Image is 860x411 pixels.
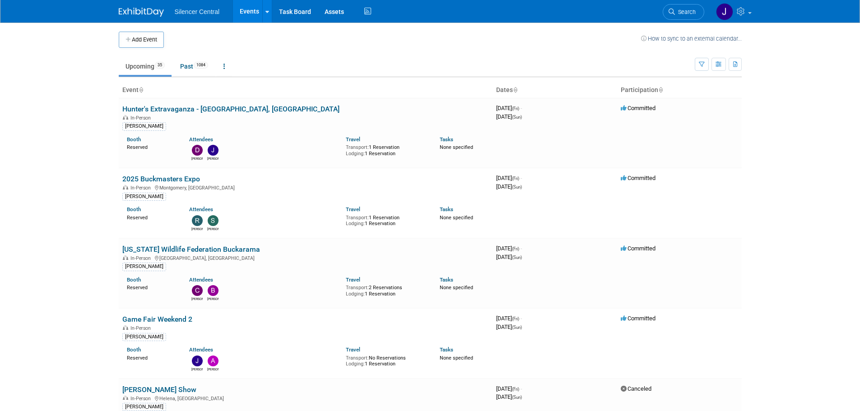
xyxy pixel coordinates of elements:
[127,346,141,353] a: Booth
[122,403,166,411] div: [PERSON_NAME]
[496,323,522,330] span: [DATE]
[127,353,176,361] div: Reserved
[119,83,493,98] th: Event
[119,8,164,17] img: ExhibitDay
[716,3,733,20] img: Jessica Crawford
[122,263,166,271] div: [PERSON_NAME]
[119,58,172,75] a: Upcoming35
[191,366,203,372] div: Julissa Linares
[127,213,176,221] div: Reserved
[513,86,517,93] a: Sort by Start Date
[512,185,522,189] span: (Sun)
[521,245,522,252] span: -
[122,385,196,394] a: [PERSON_NAME] Show
[123,255,128,260] img: In-Person Event
[130,185,153,191] span: In-Person
[440,346,453,353] a: Tasks
[346,215,369,221] span: Transport:
[512,176,519,181] span: (Fri)
[346,136,360,143] a: Travel
[658,86,663,93] a: Sort by Participation Type
[127,136,141,143] a: Booth
[521,385,522,392] span: -
[440,136,453,143] a: Tasks
[512,316,519,321] span: (Fri)
[346,361,365,367] span: Lodging:
[123,115,128,120] img: In-Person Event
[207,226,218,231] div: Sarah Young
[192,215,203,226] img: Rob Young
[346,353,426,367] div: No Reservations 1 Reservation
[493,83,617,98] th: Dates
[496,105,522,111] span: [DATE]
[208,356,218,366] img: Andrew Sorenson
[191,226,203,231] div: Rob Young
[189,346,213,353] a: Attendees
[208,285,218,296] img: Bradley Carty
[621,105,655,111] span: Committed
[189,206,213,212] a: Attendees
[155,62,165,69] span: 35
[440,215,473,221] span: None specified
[496,113,522,120] span: [DATE]
[440,285,473,291] span: None specified
[621,175,655,181] span: Committed
[346,277,360,283] a: Travel
[512,395,522,400] span: (Sun)
[346,143,426,157] div: 1 Reservation 1 Reservation
[122,122,166,130] div: [PERSON_NAME]
[139,86,143,93] a: Sort by Event Name
[346,144,369,150] span: Transport:
[127,206,141,212] a: Booth
[346,355,369,361] span: Transport:
[122,245,260,254] a: [US_STATE] Wildlife Federation Buckarama
[496,245,522,252] span: [DATE]
[191,296,203,301] div: Chuck Simpson
[123,185,128,189] img: In-Person Event
[675,9,696,15] span: Search
[512,387,519,392] span: (Fri)
[496,393,522,400] span: [DATE]
[207,366,218,372] div: Andrew Sorenson
[122,184,489,191] div: Montgomery, [GEOGRAPHIC_DATA]
[512,246,519,251] span: (Fri)
[123,396,128,400] img: In-Person Event
[192,145,203,156] img: David Aguais
[122,394,489,402] div: Helena, [GEOGRAPHIC_DATA]
[194,62,208,69] span: 1084
[122,333,166,341] div: [PERSON_NAME]
[127,277,141,283] a: Booth
[192,356,203,366] img: Julissa Linares
[173,58,215,75] a: Past1084
[621,315,655,322] span: Committed
[496,385,522,392] span: [DATE]
[496,315,522,322] span: [DATE]
[496,254,522,260] span: [DATE]
[208,145,218,156] img: Jeffrey Flournoy
[346,213,426,227] div: 1 Reservation 1 Reservation
[130,325,153,331] span: In-Person
[119,32,164,48] button: Add Event
[440,355,473,361] span: None specified
[496,183,522,190] span: [DATE]
[208,215,218,226] img: Sarah Young
[175,8,220,15] span: Silencer Central
[440,206,453,212] a: Tasks
[346,151,365,157] span: Lodging:
[122,315,192,323] a: Game Fair Weekend 2
[346,206,360,212] a: Travel
[189,136,213,143] a: Attendees
[130,255,153,261] span: In-Person
[346,283,426,297] div: 2 Reservations 1 Reservation
[617,83,742,98] th: Participation
[122,175,200,183] a: 2025 Buckmasters Expo
[621,245,655,252] span: Committed
[521,105,522,111] span: -
[663,4,704,20] a: Search
[122,105,339,113] a: Hunter's Extravaganza - [GEOGRAPHIC_DATA], [GEOGRAPHIC_DATA]
[521,175,522,181] span: -
[512,255,522,260] span: (Sun)
[191,156,203,161] div: David Aguais
[496,175,522,181] span: [DATE]
[127,283,176,291] div: Reserved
